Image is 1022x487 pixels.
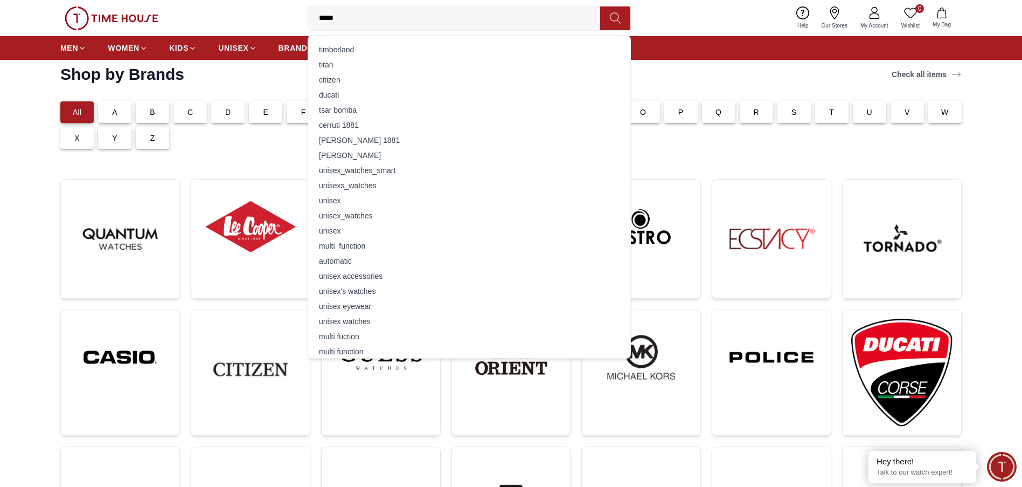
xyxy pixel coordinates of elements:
div: unisex [315,193,624,208]
a: Our Stores [815,4,854,32]
img: ... [200,188,301,265]
img: ... [200,319,301,420]
p: P [678,107,684,118]
p: R [753,107,759,118]
p: All [73,107,81,118]
div: Hey there! [877,456,968,467]
span: 0 [915,4,924,13]
p: F [301,107,306,118]
span: Help [793,22,813,30]
button: My Bag [926,5,957,31]
p: X [74,133,80,143]
a: UNISEX [218,38,256,58]
span: BRANDS [279,43,313,53]
span: My Bag [928,20,955,29]
div: unisex's watches [315,284,624,299]
a: MEN [60,38,86,58]
a: Check all items [889,67,964,82]
div: multi function [315,344,624,359]
div: ducati [315,87,624,102]
h2: Shop by Brands [60,65,184,84]
p: A [112,107,117,118]
span: MEN [60,43,78,53]
a: WOMEN [108,38,148,58]
p: O [640,107,646,118]
span: UNISEX [218,43,248,53]
img: ... [590,188,692,265]
div: unisex accessories [315,269,624,284]
div: multi fuction [315,329,624,344]
p: Q [715,107,721,118]
p: U [867,107,872,118]
span: WOMEN [108,43,140,53]
div: titan [315,57,624,72]
div: citizen [315,72,624,87]
img: ... [721,188,822,290]
img: ... [721,319,822,396]
p: D [225,107,231,118]
a: KIDS [169,38,197,58]
a: 0Wishlist [895,4,926,32]
div: timberland [315,42,624,57]
div: multi_function [315,238,624,253]
img: ... [65,6,158,30]
p: C [187,107,193,118]
img: ... [69,188,171,290]
div: unisex watches [315,314,624,329]
span: My Account [856,22,893,30]
img: ... [851,319,953,427]
div: Chat Widget [987,452,1017,482]
div: unisex [315,223,624,238]
div: cerruti 1881 [315,118,624,133]
span: Wishlist [897,22,924,30]
img: ... [69,319,171,396]
p: S [791,107,797,118]
p: E [263,107,268,118]
p: B [150,107,155,118]
p: Y [112,133,117,143]
div: [PERSON_NAME] 1881 [315,133,624,148]
a: Help [791,4,815,32]
div: unisexs_watches [315,178,624,193]
p: T [829,107,834,118]
div: unisex_watches_smart [315,163,624,178]
div: tsar bomba [315,102,624,118]
span: KIDS [169,43,189,53]
div: [PERSON_NAME] [315,148,624,163]
p: W [941,107,948,118]
p: V [905,107,910,118]
img: ... [851,188,953,290]
div: automatic [315,253,624,269]
p: Talk to our watch expert! [877,468,968,477]
img: ... [590,319,692,396]
div: unisex_watches [315,208,624,223]
p: Z [150,133,155,143]
span: Our Stores [817,22,852,30]
div: unisex eyewear [315,299,624,314]
a: BRANDS [279,38,313,58]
